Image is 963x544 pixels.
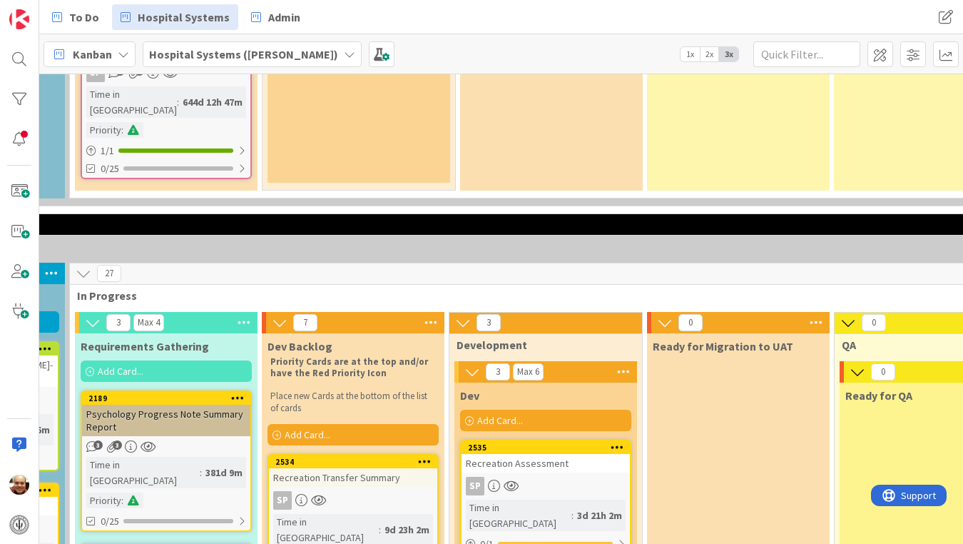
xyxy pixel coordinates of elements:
[268,9,300,26] span: Admin
[270,356,430,379] strong: Priority Cards are at the top and/or have the Red Priority Icon
[98,365,143,378] span: Add Card...
[269,468,437,487] div: Recreation Transfer Summary
[86,493,121,508] div: Priority
[86,122,121,138] div: Priority
[82,405,250,436] div: Psychology Progress Note Summary Report
[273,491,292,510] div: SP
[477,414,523,427] span: Add Card...
[138,319,160,326] div: Max 4
[574,508,626,523] div: 3d 21h 2m
[243,4,309,30] a: Admin
[101,514,119,529] span: 0/25
[517,368,539,376] div: Max 6
[81,26,252,179] a: SPTime in [GEOGRAPHIC_DATA]:644d 12h 47mPriority:1/10/25
[293,314,317,331] span: 7
[466,500,571,531] div: Time in [GEOGRAPHIC_DATA]
[871,363,895,381] span: 0
[9,9,29,29] img: Visit kanbanzone.com
[73,46,112,63] span: Kanban
[82,142,250,160] div: 1/1
[112,4,238,30] a: Hospital Systems
[106,314,131,331] span: 3
[93,440,103,450] span: 3
[200,465,202,480] span: :
[97,265,121,282] span: 27
[121,122,123,138] span: :
[285,428,330,441] span: Add Card...
[468,443,630,453] div: 2535
[9,515,29,535] img: avatar
[44,4,108,30] a: To Do
[177,94,179,110] span: :
[477,314,501,331] span: 3
[267,339,332,353] span: Dev Backlog
[179,94,246,110] div: 644d 12h 47m
[462,454,630,473] div: Recreation Assessment
[86,86,177,118] div: Time in [GEOGRAPHIC_DATA]
[121,493,123,508] span: :
[101,161,119,176] span: 0/25
[862,314,886,331] span: 0
[113,440,122,450] span: 3
[681,47,700,61] span: 1x
[269,491,437,510] div: SP
[845,388,912,403] span: Ready for QA
[82,392,250,436] div: 2189Psychology Progress Note Summary Report
[138,9,230,26] span: Hospital Systems
[81,339,209,353] span: Requirements Gathering
[275,457,437,467] div: 2534
[700,47,719,61] span: 2x
[82,392,250,405] div: 2189
[270,391,436,414] p: Place new Cards at the bottom of the list of cards
[719,47,738,61] span: 3x
[460,388,479,403] span: Dev
[69,9,99,26] span: To Do
[571,508,574,523] span: :
[88,393,250,403] div: 2189
[30,2,65,19] span: Support
[678,314,703,331] span: 0
[202,465,246,480] div: 381d 9m
[9,475,29,495] img: Ed
[753,41,860,67] input: Quick Filter...
[466,477,484,495] div: SP
[381,522,433,538] div: 9d 23h 2m
[379,522,381,538] span: :
[462,441,630,454] div: 2535
[462,477,630,495] div: SP
[457,338,624,352] span: Development
[462,441,630,473] div: 2535Recreation Assessment
[653,339,793,353] span: Ready for Migration to UAT
[149,47,338,61] b: Hospital Systems ([PERSON_NAME])
[486,363,510,381] span: 3
[269,455,437,487] div: 2534Recreation Transfer Summary
[86,457,200,488] div: Time in [GEOGRAPHIC_DATA]
[101,143,114,158] span: 1 / 1
[269,455,437,468] div: 2534
[81,391,252,532] a: 2189Psychology Progress Note Summary ReportTime in [GEOGRAPHIC_DATA]:381d 9mPriority:0/25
